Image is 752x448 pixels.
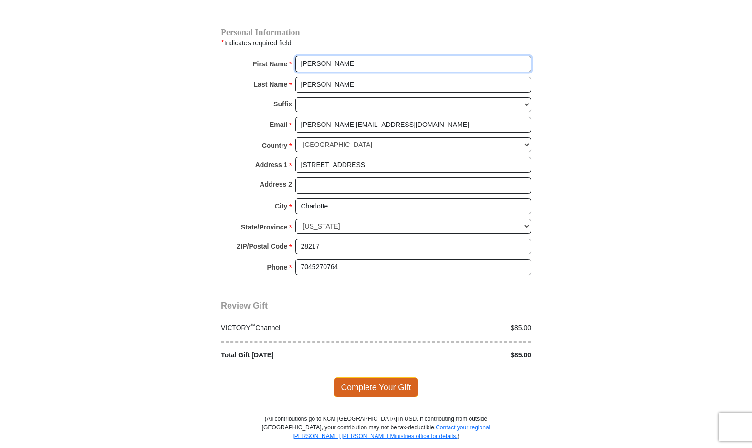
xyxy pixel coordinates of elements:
div: VICTORY Channel [216,323,376,333]
strong: Suffix [273,97,292,111]
strong: ZIP/Postal Code [237,240,288,253]
strong: Country [262,139,288,152]
strong: Address 2 [260,177,292,191]
strong: Email [270,118,287,131]
h4: Personal Information [221,29,531,36]
strong: Last Name [254,78,288,91]
div: $85.00 [376,323,536,333]
span: Complete Your Gift [334,377,418,397]
strong: First Name [253,57,287,71]
strong: Address 1 [255,158,288,171]
div: Total Gift [DATE] [216,350,376,360]
div: Indicates required field [221,37,531,49]
span: Review Gift [221,301,268,311]
div: $85.00 [376,350,536,360]
a: Contact your regional [PERSON_NAME] [PERSON_NAME] Ministries office for details. [292,424,490,439]
sup: ™ [251,323,256,328]
strong: State/Province [241,220,287,234]
strong: City [275,199,287,213]
strong: Phone [267,260,288,274]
